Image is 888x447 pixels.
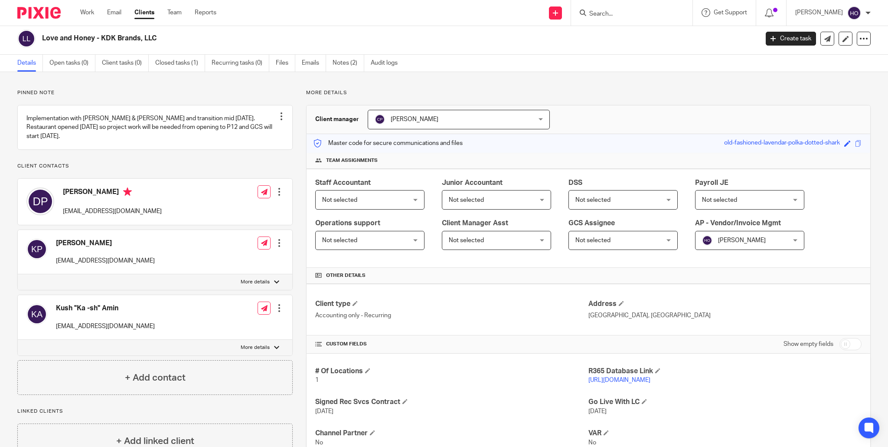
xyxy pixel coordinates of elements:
span: Junior Accountant [442,179,503,186]
p: [EMAIL_ADDRESS][DOMAIN_NAME] [56,256,155,265]
img: svg%3E [26,187,54,215]
span: Staff Accountant [315,179,371,186]
a: Emails [302,55,326,72]
input: Search [588,10,666,18]
img: Pixie [17,7,61,19]
a: Work [80,8,94,17]
span: Not selected [449,197,484,203]
h2: Love and Honey - KDK Brands, LLC [42,34,610,43]
span: Not selected [322,197,357,203]
p: Pinned note [17,89,293,96]
span: Not selected [575,197,610,203]
label: Show empty fields [784,340,833,348]
p: More details [241,344,270,351]
i: Primary [123,187,132,196]
span: GCS Assignee [568,220,615,227]
img: svg%3E [375,114,385,125]
span: AP - Vendor/Invoice Mgmt [695,220,781,227]
span: Operations support [315,220,380,227]
span: Other details [326,272,366,279]
p: Linked clients [17,408,293,415]
h4: VAR [588,429,862,438]
a: Reports [195,8,216,17]
p: [EMAIL_ADDRESS][DOMAIN_NAME] [56,322,155,331]
h4: Client type [315,299,588,309]
h4: [PERSON_NAME] [56,239,155,248]
div: old-fashioned-lavendar-polka-dotted-shark [724,138,840,148]
a: Email [107,8,121,17]
h4: Kush "Ka -sh" Amin [56,304,155,313]
a: Notes (2) [333,55,364,72]
h4: R365 Database Link [588,367,862,376]
h4: Go Live With LC [588,398,862,407]
p: More details [241,279,270,286]
span: No [315,440,323,446]
span: Not selected [322,237,357,243]
h4: + Add contact [125,371,186,385]
h4: Signed Rec Svcs Contract [315,398,588,407]
a: Audit logs [371,55,404,72]
span: Not selected [702,197,737,203]
a: Clients [134,8,154,17]
a: Team [167,8,182,17]
a: [URL][DOMAIN_NAME] [588,377,650,383]
span: [DATE] [315,408,333,414]
a: Open tasks (0) [49,55,95,72]
a: Recurring tasks (0) [212,55,269,72]
span: [DATE] [588,408,607,414]
a: Create task [766,32,816,46]
img: svg%3E [847,6,861,20]
span: Payroll JE [695,179,728,186]
p: Master code for secure communications and files [313,139,463,148]
p: [GEOGRAPHIC_DATA], [GEOGRAPHIC_DATA] [588,311,862,320]
a: Details [17,55,43,72]
span: [PERSON_NAME] [391,116,438,122]
span: Get Support [714,10,747,16]
img: svg%3E [26,304,47,325]
a: Closed tasks (1) [155,55,205,72]
h4: CUSTOM FIELDS [315,341,588,348]
p: Accounting only - Recurring [315,311,588,320]
h4: # Of Locations [315,367,588,376]
a: Client tasks (0) [102,55,149,72]
img: svg%3E [17,30,36,48]
span: [PERSON_NAME] [718,237,766,243]
span: Not selected [449,237,484,243]
span: Team assignments [326,157,378,164]
h4: Address [588,299,862,309]
p: [PERSON_NAME] [795,8,843,17]
img: svg%3E [26,239,47,260]
p: More details [306,89,871,96]
span: Client Manager Asst [442,220,508,227]
span: 1 [315,377,319,383]
h3: Client manager [315,115,359,124]
h4: [PERSON_NAME] [63,187,162,198]
span: DSS [568,179,582,186]
p: Client contacts [17,163,293,170]
span: Not selected [575,237,610,243]
h4: Channel Partner [315,429,588,438]
img: svg%3E [702,235,712,246]
a: Files [276,55,295,72]
span: No [588,440,596,446]
p: [EMAIL_ADDRESS][DOMAIN_NAME] [63,207,162,216]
